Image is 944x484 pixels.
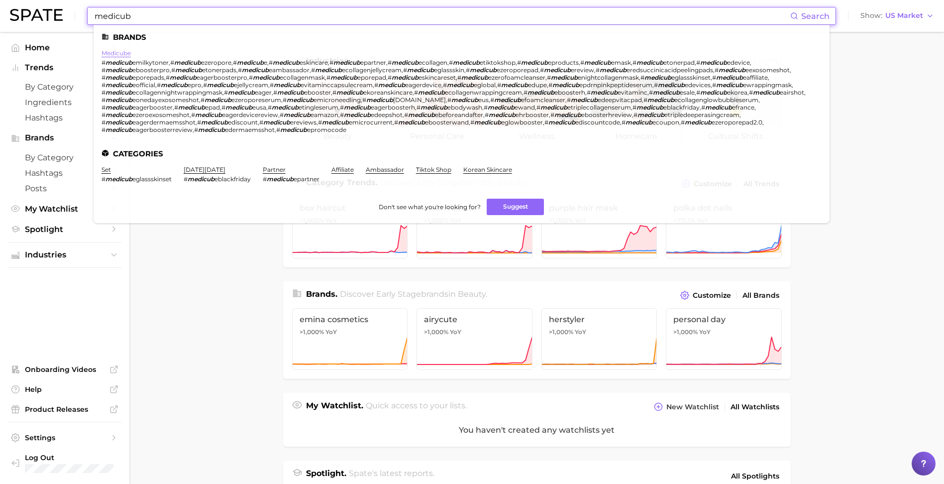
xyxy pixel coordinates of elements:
[540,104,567,111] em: medicub
[269,66,310,74] span: eambassador
[188,81,202,89] span: epro
[362,96,366,104] span: #
[25,184,105,193] span: Posts
[8,95,121,110] a: Ingredients
[284,111,311,119] em: medicub
[8,402,121,417] a: Product Releases
[745,66,790,74] span: eexosomeshot
[102,74,105,81] span: #
[283,96,287,104] span: #
[388,74,392,81] span: #
[696,89,700,96] span: #
[102,59,105,66] span: #
[252,104,266,111] span: eusa
[224,89,228,96] span: #
[263,166,286,173] a: partner
[527,89,554,96] em: medicub
[132,74,164,81] span: eporepads
[478,96,489,104] span: eus
[174,104,178,111] span: #
[536,104,540,111] span: #
[195,111,222,119] em: medicub
[25,98,105,107] span: Ingredients
[102,33,822,41] li: Brands
[632,104,636,111] span: #
[552,81,579,89] em: medicub
[443,81,447,89] span: #
[132,104,173,111] span: eagerbooster
[300,315,401,324] span: emina cosmetics
[636,59,663,66] em: medicub
[311,111,338,119] span: eamazon
[466,66,470,74] span: #
[264,59,267,66] span: e
[693,291,731,300] span: Customize
[25,43,105,52] span: Home
[205,96,231,104] em: medicub
[234,81,268,89] span: ejellycream
[541,308,657,370] a: herstyler>1,000% YoY
[447,104,482,111] span: ebodywash
[414,89,418,96] span: #
[242,66,269,74] em: medicub
[731,403,779,411] span: All Watchlists
[549,328,573,336] span: >1,000%
[490,96,494,104] span: #
[434,66,464,74] span: eglassskin
[205,104,220,111] span: epad
[548,59,579,66] span: eproducts
[644,74,671,81] em: medicub
[551,74,578,81] em: medicub
[749,89,753,96] span: #
[424,217,448,224] span: >1,000%
[701,104,705,111] span: #
[325,328,337,336] span: YoY
[102,89,105,96] span: #
[445,89,522,96] span: ecollagenwrappingcream
[424,328,448,336] span: >1,000%
[378,81,405,89] em: medicub
[25,133,105,142] span: Brands
[8,382,121,397] a: Help
[207,81,234,89] em: medicub
[329,59,333,66] span: #
[171,66,175,74] span: #
[712,74,716,81] span: #
[202,66,236,74] span: etonerpads
[330,74,357,81] em: medicub
[727,89,747,96] span: ekorea
[360,59,386,66] span: epartner
[102,66,105,74] span: #
[600,66,627,74] em: medicub
[105,111,132,119] em: medicub
[663,59,695,66] span: etonerpad
[314,96,361,104] span: emicroneedling
[419,74,456,81] span: eskincareset
[105,74,132,81] em: medicub
[333,59,360,66] em: medicub
[374,81,378,89] span: #
[571,66,594,74] span: ereview
[280,74,325,81] span: ecollagenmask
[611,59,631,66] span: emask
[249,74,253,81] span: #
[424,315,525,324] span: airycute
[579,81,652,89] span: epdrnpinkpeptideserum
[587,89,591,96] span: #
[678,288,733,302] button: Customize
[366,96,393,104] em: medicub
[233,59,237,66] span: #
[654,81,658,89] span: #
[554,89,585,96] span: eboosterh
[25,63,105,72] span: Trends
[25,82,105,92] span: by Category
[649,89,653,96] span: #
[403,66,407,74] span: #
[197,74,247,81] span: eagerboosterpro
[102,59,810,133] div: , , , , , , , , , , , , , , , , , , , , , , , , , , , , , , , , , , , , , , , , , , , , , , , , ,...
[671,74,711,81] span: eglassskinset
[666,308,782,370] a: personal day>1,000% YoY
[191,111,195,119] span: #
[548,81,552,89] span: #
[253,74,280,81] em: medicub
